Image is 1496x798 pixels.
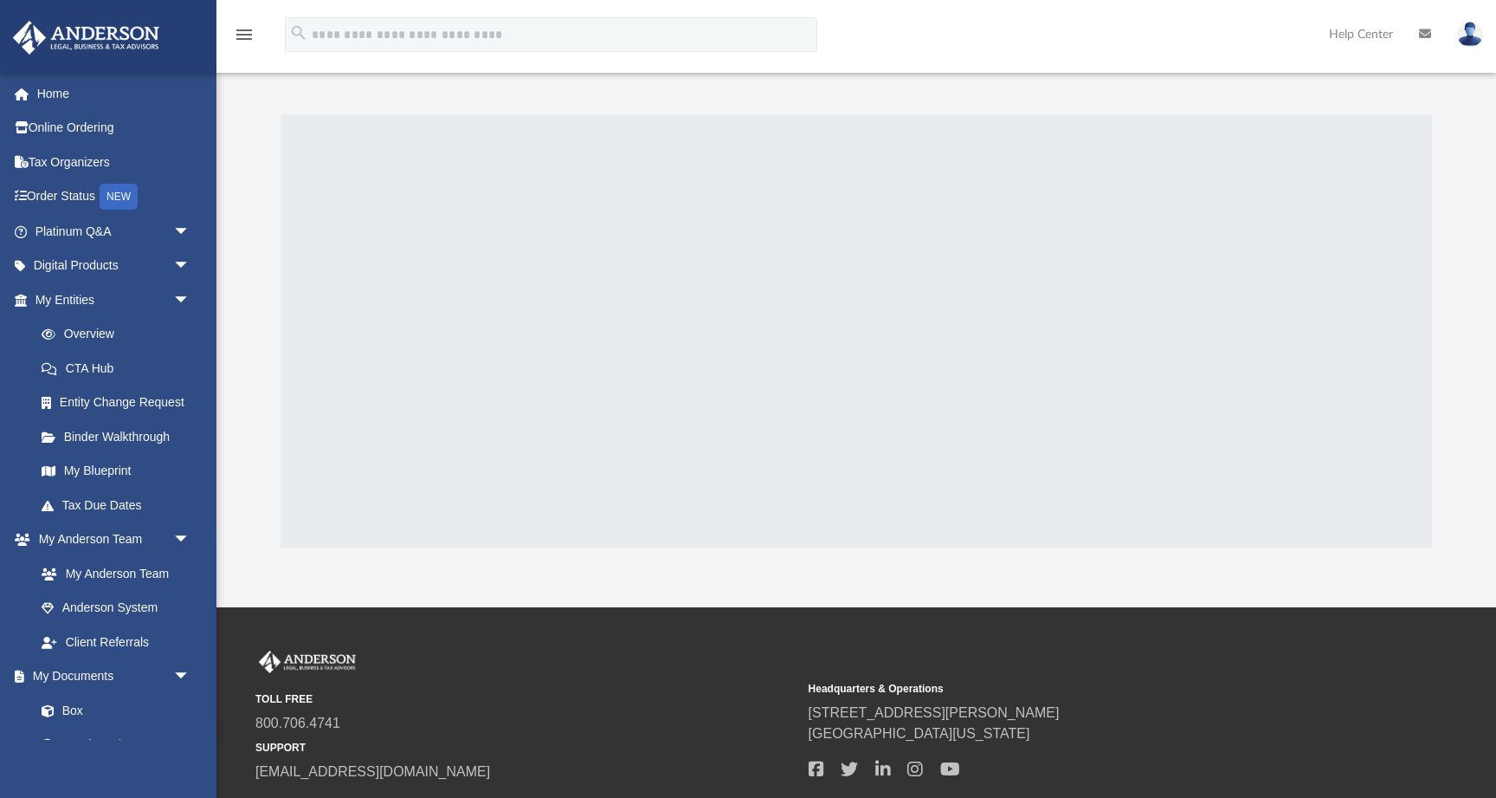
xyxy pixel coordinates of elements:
a: [STREET_ADDRESS][PERSON_NAME] [809,705,1060,720]
a: Anderson System [24,591,208,626]
i: menu [234,24,255,45]
a: My Anderson Teamarrow_drop_down [12,522,208,557]
a: menu [234,33,255,45]
a: Client Referrals [24,625,208,659]
span: arrow_drop_down [173,659,208,695]
a: Binder Walkthrough [24,419,216,454]
img: User Pic [1457,22,1483,47]
a: Box [24,693,199,728]
a: Home [12,76,216,111]
span: arrow_drop_down [173,214,208,250]
div: NEW [100,184,138,210]
img: Anderson Advisors Platinum Portal [255,651,359,673]
a: Tax Organizers [12,145,216,179]
span: arrow_drop_down [173,522,208,558]
a: Online Ordering [12,111,216,146]
a: My Entitiesarrow_drop_down [12,282,216,317]
small: SUPPORT [255,740,796,756]
i: search [289,23,308,42]
a: Entity Change Request [24,386,216,420]
a: 800.706.4741 [255,716,340,730]
a: My Documentsarrow_drop_down [12,659,208,694]
a: My Blueprint [24,454,208,489]
img: Anderson Advisors Platinum Portal [8,21,164,55]
span: arrow_drop_down [173,249,208,284]
a: Order StatusNEW [12,179,216,215]
a: [EMAIL_ADDRESS][DOMAIN_NAME] [255,764,490,779]
a: Tax Due Dates [24,488,216,522]
a: Meeting Minutes [24,728,208,762]
a: Platinum Q&Aarrow_drop_down [12,214,216,249]
small: Headquarters & Operations [809,681,1350,697]
a: CTA Hub [24,351,216,386]
a: Overview [24,317,216,352]
a: [GEOGRAPHIC_DATA][US_STATE] [809,726,1030,741]
a: Digital Productsarrow_drop_down [12,249,216,283]
a: My Anderson Team [24,556,199,591]
small: TOLL FREE [255,691,796,707]
span: arrow_drop_down [173,282,208,318]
